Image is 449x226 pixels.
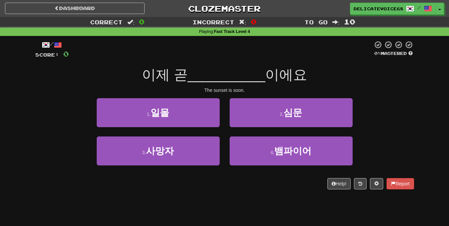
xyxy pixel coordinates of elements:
a: Clozemaster [155,3,294,14]
button: Report [387,178,414,189]
span: : [127,19,135,25]
span: / [417,5,421,10]
small: 4 . [271,150,275,155]
div: The sunset is soon. [35,87,414,94]
button: 1.일몰 [97,98,220,127]
span: Incorrect [192,19,234,25]
span: 이에요 [265,67,307,83]
small: 2 . [280,112,284,117]
strong: Fast Track Level 4 [214,29,250,34]
a: Dashboard [5,3,145,14]
span: 일몰 [151,108,169,118]
small: 3 . [142,150,146,155]
a: DelicateVoice6836 / [350,3,436,15]
span: 뱀파이어 [274,146,311,156]
span: 심문 [283,108,302,118]
span: : [332,19,340,25]
span: 0 % [374,51,381,56]
span: 사망자 [146,146,174,156]
div: / [35,41,69,49]
span: 이제 곧 [142,67,188,83]
span: 0 [139,18,145,26]
button: Round history (alt+y) [354,178,367,189]
button: Help! [327,178,351,189]
button: 2.심문 [230,98,353,127]
span: 0 [251,18,257,26]
button: 3.사망자 [97,136,220,165]
span: To go [304,19,328,25]
span: DelicateVoice6836 [354,6,403,12]
span: Correct [90,19,123,25]
span: Score: [35,52,59,58]
span: : [239,19,246,25]
div: Mastered [373,51,414,57]
span: 10 [344,18,355,26]
small: 1 . [147,112,151,117]
span: 0 [63,50,69,58]
button: 4.뱀파이어 [230,136,353,165]
span: __________ [188,67,266,83]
